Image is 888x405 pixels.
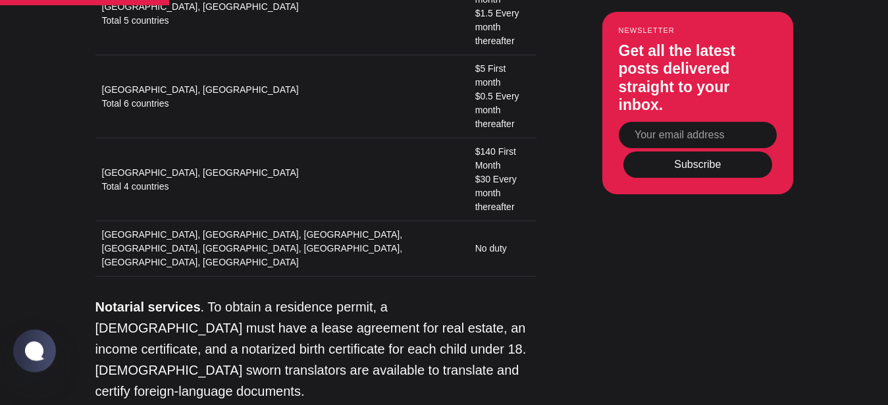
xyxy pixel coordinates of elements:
h3: Get all the latest posts delivered straight to your inbox. [619,42,777,115]
td: $5 First month $0.5 Every month thereafter [467,55,536,138]
button: Subscribe [623,151,772,178]
strong: Notarial services [95,300,201,314]
p: . To obtain a residence permit, a [DEMOGRAPHIC_DATA] must have a lease agreement for real estate,... [95,296,536,402]
td: [GEOGRAPHIC_DATA], [GEOGRAPHIC_DATA], [GEOGRAPHIC_DATA], [GEOGRAPHIC_DATA], [GEOGRAPHIC_DATA], [G... [95,221,467,277]
small: Newsletter [619,26,777,34]
td: No duty [467,221,536,277]
td: [GEOGRAPHIC_DATA], [GEOGRAPHIC_DATA] Total 4 countries [95,138,467,221]
td: $140 First Month $30 Every month thereafter [467,138,536,221]
td: [GEOGRAPHIC_DATA], [GEOGRAPHIC_DATA] Total 6 countries [95,55,467,138]
input: Your email address [619,122,777,148]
